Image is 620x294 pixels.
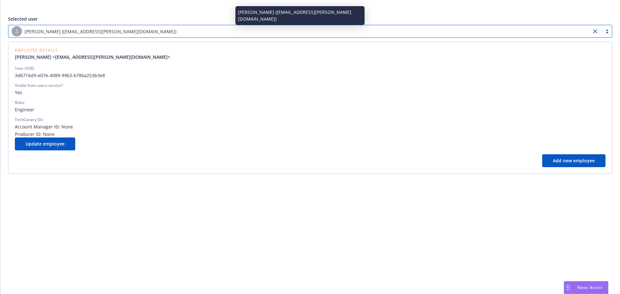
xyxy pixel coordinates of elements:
a: [PERSON_NAME] <[EMAIL_ADDRESS][PERSON_NAME][DOMAIN_NAME]> [15,54,175,60]
span: [PERSON_NAME] ([EMAIL_ADDRESS][PERSON_NAME][DOMAIN_NAME]) [25,28,176,35]
span: Engineer [15,106,605,113]
span: Update employee [26,141,65,147]
span: [PERSON_NAME] ([EMAIL_ADDRESS][PERSON_NAME][DOMAIN_NAME]) [12,26,588,36]
span: 3d6716d9-e07e-4089-9963-6786a253b3e8 [15,72,605,79]
span: Employee Details [15,48,175,52]
span: Selected user [8,16,38,22]
div: TechCanary IDs [15,117,43,123]
button: Update employee [15,137,75,150]
span: Yes [15,89,605,96]
button: Add new employee [542,154,605,167]
span: Account Manager ID: None [15,123,605,130]
div: Visible from users-service? [15,83,63,88]
span: Add new employee [553,157,595,164]
span: Producer ID: None [15,131,605,137]
a: close [591,27,599,35]
span: Nova Assist [577,285,603,290]
button: Nova Assist [564,281,608,294]
div: Roles [15,100,25,106]
div: Drag to move [564,281,572,294]
div: User UUID [15,66,34,71]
